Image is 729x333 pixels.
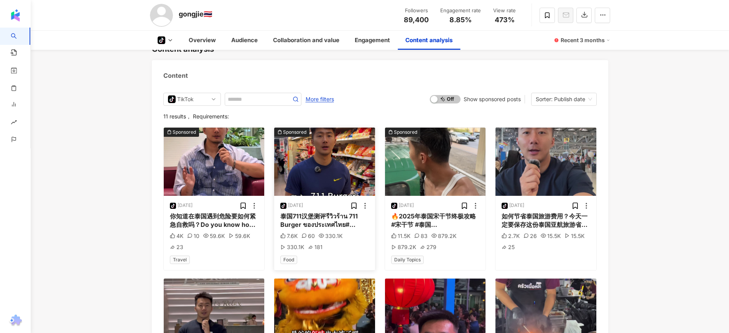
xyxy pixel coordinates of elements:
[431,232,456,240] div: 879.2K
[177,93,202,105] div: TikTok
[273,36,339,45] div: Collaboration and value
[170,232,183,240] div: 4K
[490,7,519,15] div: View rate
[394,128,417,136] div: Sponsored
[288,202,303,209] div: [DATE]
[274,128,375,196] button: Sponsored
[283,128,306,136] div: Sponsored
[502,243,515,251] div: 25
[170,256,190,264] span: Travel
[561,34,610,46] div: Recent 3 months
[170,212,258,229] div: 你知道在泰国遇到危险要如何紧急自救吗？Do you know how to save yourself in an emergency if you encounter danger while...
[509,202,524,209] div: [DATE]
[203,232,225,240] div: 59.6K
[495,16,515,24] span: 473%
[502,232,520,240] div: 2.7K
[541,232,561,240] div: 15.5K
[229,232,250,240] div: 59.6K
[399,202,414,209] div: [DATE]
[449,16,472,24] span: 8.85%
[564,232,584,240] div: 15.5K
[523,232,537,240] div: 26
[170,243,183,251] div: 23
[355,36,390,45] div: Engagement
[274,128,375,196] img: post-image
[385,128,486,196] img: post-image
[319,232,342,240] div: 330.1K
[385,128,486,196] button: Sponsored
[187,232,199,240] div: 10
[502,212,590,229] div: 如何节省泰国旅游费用？今天一定要保存这份泰国亚航旅游省钱指南一定收藏好เที่ยวเมืองไทยจะประหยัดเงินอย่างไร? อย่าลืมบันทึกคู่มือประหยัด...
[301,232,315,240] div: 60
[405,36,453,45] div: Content analysis
[391,212,480,229] div: 🔥2025年泰国宋干节终极攻略 #宋干节 #泰国 #songkran2025 #[DATE] #[GEOGRAPHIC_DATA]
[308,243,323,251] div: 181
[11,115,17,132] span: rise
[306,93,334,105] span: More filters
[440,7,481,15] div: Engagement rate
[280,256,297,264] span: Food
[305,93,334,105] button: More filters
[9,9,21,21] img: logo icon
[189,36,216,45] div: Overview
[164,128,265,196] img: post-image
[391,232,410,240] div: 11.5K
[404,16,429,24] span: 89,400
[11,28,38,46] a: search
[163,113,597,120] div: 11 results ， Requirements:
[464,96,521,102] div: Show sponsored posts
[8,315,23,327] img: chrome extension
[178,202,193,209] div: [DATE]
[414,232,428,240] div: 83
[179,9,212,19] div: gongjie🇹🇭
[280,243,304,251] div: 330.1K
[280,232,298,240] div: 7.6K
[173,128,196,136] div: Sponsored
[391,256,424,264] span: Daily Topics
[163,71,188,80] div: Content
[280,212,369,229] div: 泰国711汉堡测评รีวิวร้าน 711 Burger ของประเทศไทย#[GEOGRAPHIC_DATA] #thaifood #711
[495,128,596,196] img: post-image
[391,243,416,251] div: 879.2K
[164,128,265,196] button: Sponsored
[402,7,431,15] div: Followers
[420,243,436,251] div: 279
[536,93,585,105] div: Sorter: Publish date
[231,36,258,45] div: Audience
[150,4,173,27] img: KOL Avatar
